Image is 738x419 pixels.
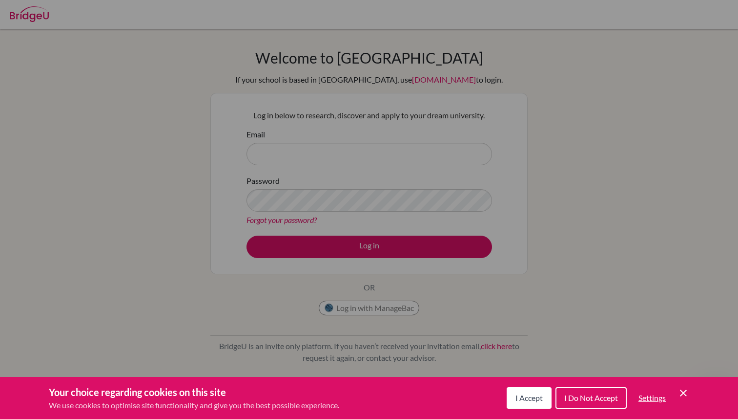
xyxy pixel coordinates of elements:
[638,393,666,402] span: Settings
[515,393,543,402] span: I Accept
[677,387,689,399] button: Save and close
[507,387,552,409] button: I Accept
[555,387,627,409] button: I Do Not Accept
[631,388,674,408] button: Settings
[49,399,339,411] p: We use cookies to optimise site functionality and give you the best possible experience.
[564,393,618,402] span: I Do Not Accept
[49,385,339,399] h3: Your choice regarding cookies on this site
